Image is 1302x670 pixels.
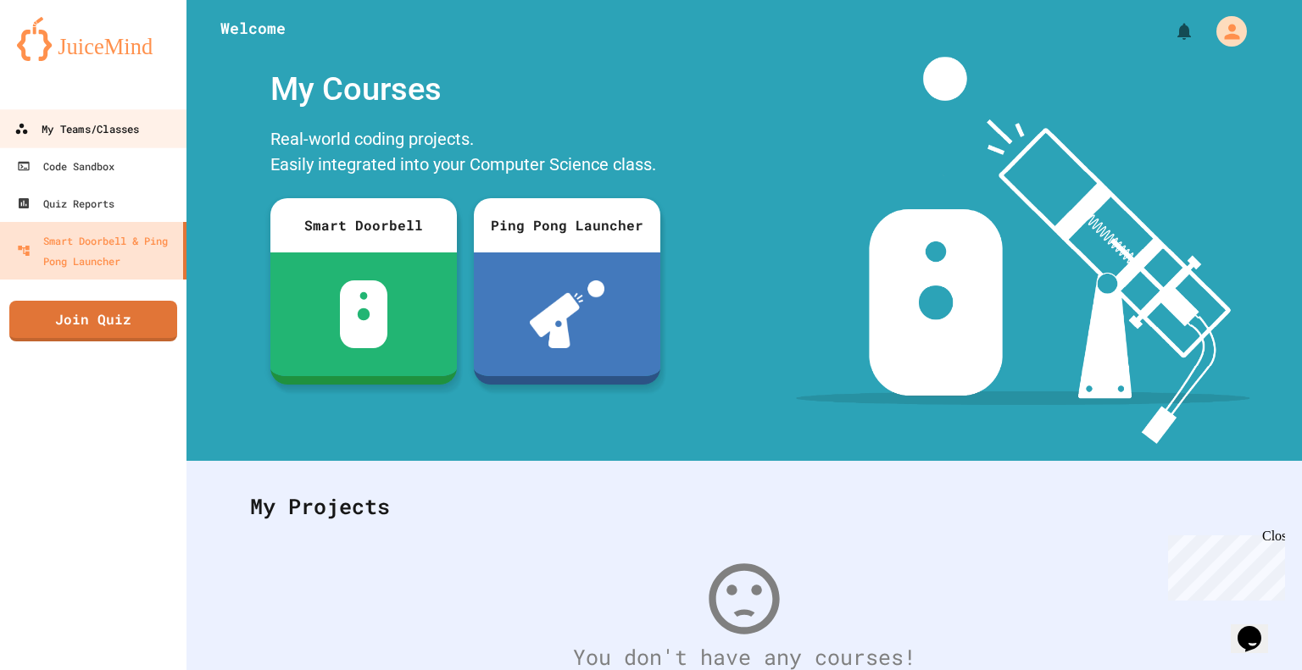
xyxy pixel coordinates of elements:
[1143,17,1199,46] div: My Notifications
[340,280,388,348] img: sdb-white.svg
[7,7,117,108] div: Chat with us now!Close
[1231,602,1285,653] iframe: chat widget
[796,57,1250,444] img: banner-image-my-projects.png
[270,198,457,252] div: Smart Doorbell
[14,119,139,140] div: My Teams/Classes
[17,156,114,176] div: Code Sandbox
[17,17,170,61] img: logo-orange.svg
[233,473,1255,540] div: My Projects
[17,230,176,271] div: Smart Doorbell & Ping Pong Launcher
[474,198,660,252] div: Ping Pong Launcher
[262,57,669,122] div: My Courses
[9,301,177,341] a: Join Quiz
[1161,529,1285,601] iframe: chat widget
[1199,12,1251,51] div: My Account
[17,193,114,213] div: Quiz Reports
[262,122,669,185] div: Real-world coding projects. Easily integrated into your Computer Science class.
[530,280,605,348] img: ppl-with-ball.png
